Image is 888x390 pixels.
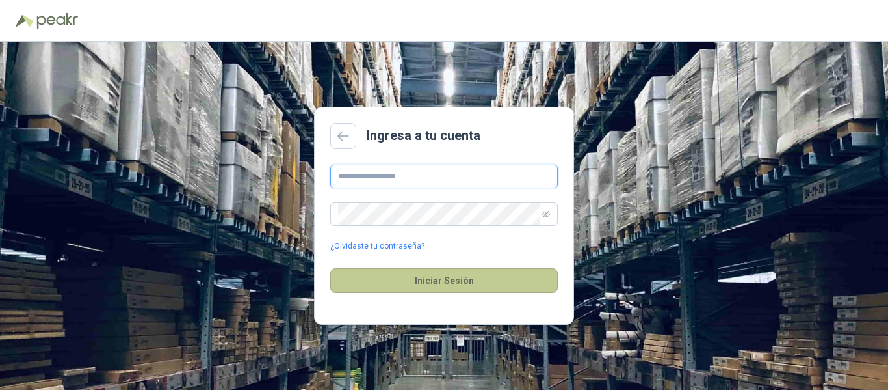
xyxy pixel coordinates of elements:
span: eye-invisible [542,210,550,218]
h2: Ingresa a tu cuenta [367,126,480,146]
a: ¿Olvidaste tu contraseña? [330,240,424,253]
button: Iniciar Sesión [330,268,558,293]
img: Logo [16,14,34,27]
img: Peakr [36,13,78,29]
